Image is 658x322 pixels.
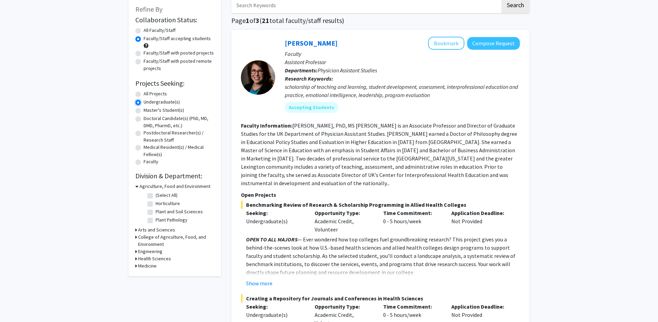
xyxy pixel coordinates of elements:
p: Seeking: [246,302,304,311]
span: 1 [246,16,249,25]
b: Research Keywords: [285,75,333,82]
h3: Medicine [138,262,157,270]
p: Assistant Professor [285,58,520,66]
h3: Engineering [138,248,162,255]
b: Departments: [285,67,318,74]
h3: Arts and Sciences [138,226,175,234]
button: Add Leslie Woltenberg to Bookmarks [428,37,464,50]
label: Postdoctoral Researcher(s) / Research Staff [144,129,214,144]
span: Creating a Repository for Journals and Conferences in Health Sciences [241,294,520,302]
span: Refine By [135,5,162,13]
p: Opportunity Type: [315,302,373,311]
h2: Collaboration Status: [135,16,214,24]
label: All Faculty/Staff [144,27,175,34]
label: Medical Resident(s) / Medical Fellow(s) [144,144,214,158]
a: [PERSON_NAME] [285,39,338,47]
em: OPEN TO ALL MAJORS [246,236,297,243]
span: 21 [262,16,269,25]
button: Compose Request to Leslie Woltenberg [467,37,520,50]
h3: College of Agriculture, Food, and Environment [138,234,214,248]
p: Open Projects [241,191,520,199]
label: Horticulture [156,200,180,207]
div: Not Provided [446,209,515,234]
div: Undergraduate(s) [246,311,304,319]
p: Faculty [285,50,520,58]
label: (Select All) [156,192,178,199]
div: scholarship of teaching and learning, student development, assessment, interprofessional educatio... [285,83,520,99]
p: — Ever wondered how top colleges fuel groundbreaking research? This project gives you a behind-th... [246,235,520,276]
p: Opportunity Type: [315,209,373,217]
h2: Projects Seeking: [135,79,214,87]
iframe: Chat [5,291,29,317]
span: Benchmarking Review of Research & Scholarship Programming in Allied Health Colleges [241,201,520,209]
label: All Projects [144,90,167,97]
span: Physician Assistant Studies [318,67,377,74]
label: Undergraduate(s) [144,98,180,106]
div: Academic Credit, Volunteer [309,209,378,234]
label: Doctoral Candidate(s) (PhD, MD, DMD, PharmD, etc.) [144,115,214,129]
h1: Page of ( total faculty/staff results) [231,16,529,25]
label: Master's Student(s) [144,107,184,114]
label: Faculty/Staff with posted remote projects [144,58,214,72]
b: Faculty Information: [241,122,292,129]
span: 3 [256,16,259,25]
p: Application Deadline: [451,209,510,217]
p: Seeking: [246,209,304,217]
label: Plant and Soil Sciences [156,208,203,215]
div: 0 - 5 hours/week [378,209,447,234]
p: Time Commitment: [383,209,441,217]
div: Undergraduate(s) [246,217,304,225]
p: Time Commitment: [383,302,441,311]
h2: Division & Department: [135,172,214,180]
fg-read-more: [PERSON_NAME], PhD, MS [PERSON_NAME] is an Associate Professor and Director of Graduate Studies f... [241,122,517,187]
button: Show more [246,279,272,287]
mat-chip: Accepting Students [285,102,338,113]
h3: Agriculture, Food and Environment [139,183,210,190]
label: Faculty/Staff with posted projects [144,49,214,57]
label: Faculty/Staff accepting students [144,35,211,42]
p: Application Deadline: [451,302,510,311]
h3: Health Sciences [138,255,171,262]
label: Faculty [144,158,158,165]
label: Plant Pathology [156,216,187,224]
